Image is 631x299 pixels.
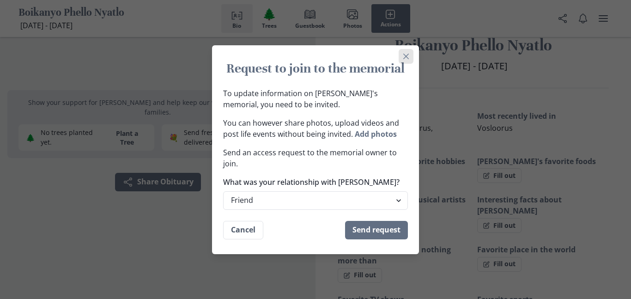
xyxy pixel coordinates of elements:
p: To update information on [PERSON_NAME]'s memorial, you need to be invited. [223,88,408,110]
button: Send request [345,221,408,239]
p: You can however share photos, upload videos and post life events without being invited. [223,117,408,140]
label: What was your relationship with [PERSON_NAME]? [223,177,402,188]
button: Cancel [223,221,263,239]
button: Add photos [355,129,397,139]
button: Close [399,49,413,64]
h1: Request to join to the memorial [223,60,408,77]
p: Send an access request to the memorial owner to join. [223,147,408,169]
